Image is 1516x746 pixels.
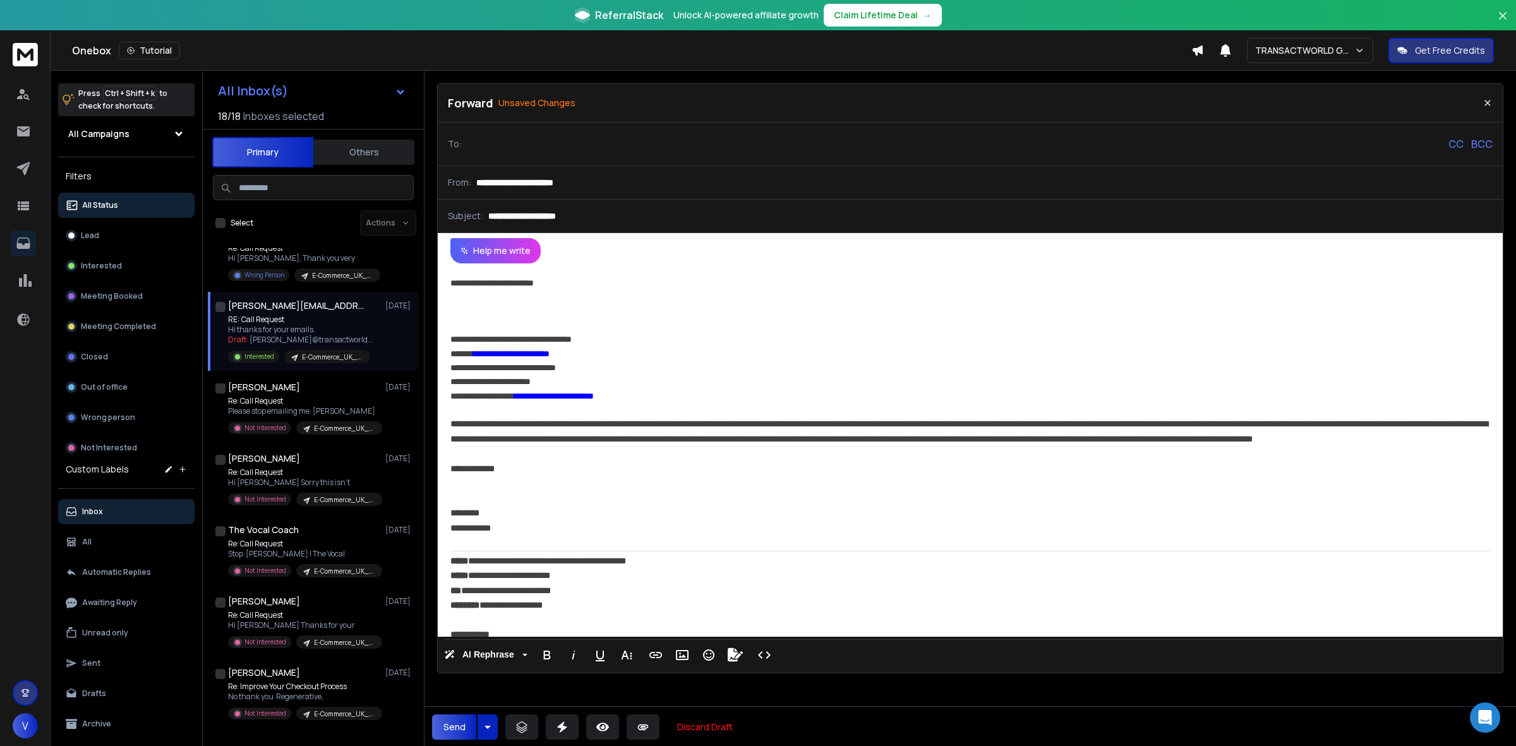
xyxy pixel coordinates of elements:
[314,424,375,433] p: E-Commerce_UK_campaign
[81,382,128,392] p: Out of office
[244,637,286,647] p: Not Interested
[103,86,157,100] span: Ctrl + Shift + k
[82,200,118,210] p: All Status
[228,334,248,345] span: Draft:
[448,138,462,150] p: To:
[1495,8,1511,38] button: Close banner
[385,596,414,606] p: [DATE]
[58,651,195,676] button: Sent
[1415,44,1485,57] p: Get Free Credits
[13,713,38,738] button: V
[432,714,476,740] button: Send
[228,243,380,253] p: Re: Call Request
[228,595,300,608] h1: [PERSON_NAME]
[314,709,375,719] p: E-Commerce_UK_campaign
[448,210,483,222] p: Subject:
[697,642,721,668] button: Emoticons
[82,567,151,577] p: Automatic Replies
[58,711,195,737] button: Archive
[314,495,375,505] p: E-Commerce_UK_campaign
[385,301,414,311] p: [DATE]
[448,94,493,112] p: Forward
[228,524,299,536] h1: The Vocal Coach
[58,435,195,460] button: Not Interested
[228,452,300,465] h1: [PERSON_NAME]
[228,299,367,312] h1: [PERSON_NAME][EMAIL_ADDRESS][DOMAIN_NAME]
[58,620,195,646] button: Unread only
[1448,136,1464,152] p: CC
[385,454,414,464] p: [DATE]
[1255,44,1354,57] p: TRANSACTWORLD GROUP
[228,620,380,630] p: Hi [PERSON_NAME] Thanks for your
[448,176,471,189] p: From:
[58,167,195,185] h3: Filters
[460,649,517,660] span: AI Rephrase
[244,495,286,504] p: Not Interested
[82,598,137,608] p: Awaiting Reply
[82,537,92,547] p: All
[82,719,111,729] p: Archive
[218,109,241,124] span: 18 / 18
[670,642,694,668] button: Insert Image (Ctrl+P)
[231,218,253,228] label: Select
[228,549,380,559] p: Stop [PERSON_NAME] I The Vocal
[228,682,380,692] p: Re: Improve Your Checkout Process
[58,314,195,339] button: Meeting Completed
[58,499,195,524] button: Inbox
[243,109,324,124] h3: Inboxes selected
[81,412,135,423] p: Wrong person
[218,85,288,97] h1: All Inbox(s)
[81,261,122,271] p: Interested
[81,443,137,453] p: Not Interested
[81,352,108,362] p: Closed
[81,231,99,241] p: Lead
[58,121,195,147] button: All Campaigns
[644,642,668,668] button: Insert Link (Ctrl+K)
[212,137,313,167] button: Primary
[68,128,129,140] h1: All Campaigns
[244,270,284,280] p: Wrong Person
[58,681,195,706] button: Drafts
[81,291,143,301] p: Meeting Booked
[615,642,639,668] button: More Text
[228,610,380,620] p: Re: Call Request
[82,658,100,668] p: Sent
[314,638,375,647] p: E-Commerce_UK_campaign
[824,4,942,27] button: Claim Lifetime Deal→
[244,566,286,575] p: Not Interested
[244,423,286,433] p: Not Interested
[119,42,180,59] button: Tutorial
[313,138,414,166] button: Others
[1471,136,1493,152] p: BCC
[302,352,363,362] p: E-Commerce_UK_campaign
[228,467,380,478] p: Re: Call Request
[228,692,380,702] p: No thank you ￼￼ Regenerative,
[58,375,195,400] button: Out of office
[595,8,663,23] span: ReferralStack
[228,539,380,549] p: Re: Call Request
[923,9,932,21] span: →
[228,315,373,325] p: RE: Call Request
[58,284,195,309] button: Meeting Booked
[228,325,373,335] p: Hi thanks for your emails.
[82,628,128,638] p: Unread only
[228,253,380,263] p: Hi [PERSON_NAME], Thank you very
[667,714,743,740] button: Discard Draft
[385,668,414,678] p: [DATE]
[250,334,373,345] span: [PERSON_NAME]@transactworld ...
[312,271,373,280] p: E-Commerce_UK_campaign
[208,78,416,104] button: All Inbox(s)
[442,642,530,668] button: AI Rephrase
[82,507,103,517] p: Inbox
[58,590,195,615] button: Awaiting Reply
[82,689,106,699] p: Drafts
[58,193,195,218] button: All Status
[385,525,414,535] p: [DATE]
[72,42,1191,59] div: Onebox
[58,344,195,370] button: Closed
[78,87,167,112] p: Press to check for shortcuts.
[81,322,156,332] p: Meeting Completed
[450,238,541,263] button: Help me write
[228,666,300,679] h1: [PERSON_NAME]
